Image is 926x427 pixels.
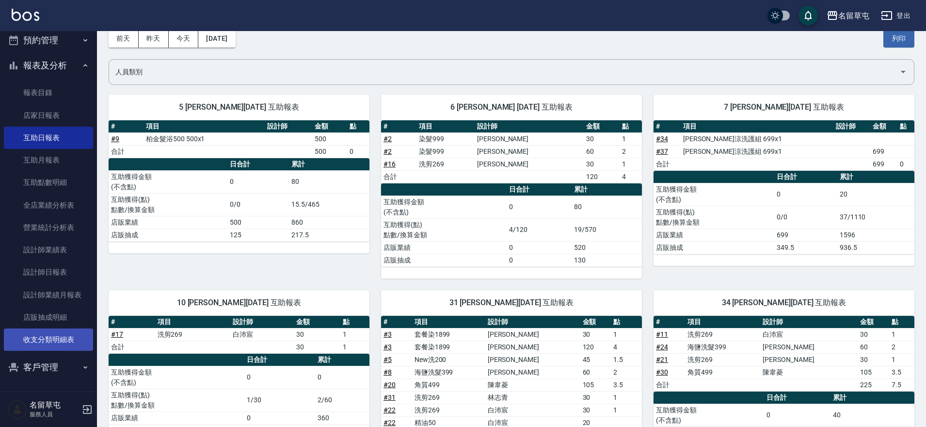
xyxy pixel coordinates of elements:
[485,316,580,328] th: 設計師
[485,391,580,404] td: 林志青
[113,64,895,81] input: 人員名稱
[227,158,289,171] th: 日合計
[858,353,889,366] td: 30
[312,132,347,145] td: 500
[774,241,837,254] td: 349.5
[665,298,903,308] span: 34 [PERSON_NAME][DATE] 互助報表
[656,148,668,155] a: #37
[109,170,227,193] td: 互助獲得金額 (不含點)
[4,53,93,78] button: 報表及分析
[654,316,914,392] table: a dense table
[685,316,760,328] th: 項目
[685,353,760,366] td: 洗剪269
[312,120,347,133] th: 金額
[654,404,764,427] td: 互助獲得金額 (不含點)
[654,120,681,133] th: #
[760,353,858,366] td: [PERSON_NAME]
[294,316,340,328] th: 金額
[315,389,369,411] td: 2/60
[572,218,642,241] td: 19/570
[4,306,93,328] a: 店販抽成明細
[30,410,79,419] p: 服務人員
[412,404,485,416] td: 洗剪269
[485,378,580,391] td: 陳韋菱
[109,158,369,242] table: a dense table
[109,389,244,411] td: 互助獲得(點) 點數/換算金額
[412,328,485,341] td: 套餐染1899
[383,406,396,414] a: #22
[656,330,668,338] a: #11
[139,30,169,48] button: 昨天
[485,341,580,353] td: [PERSON_NAME]
[681,145,833,158] td: [PERSON_NAME]涼洗護組 699x1
[475,132,584,145] td: [PERSON_NAME]
[383,356,392,363] a: #5
[383,381,396,389] a: #20
[289,229,369,241] td: 217.5
[837,206,914,229] td: 37/1110
[340,341,369,353] td: 1
[837,183,914,206] td: 20
[580,316,611,328] th: 金額
[580,404,611,416] td: 30
[858,378,889,391] td: 225
[897,158,914,170] td: 0
[244,389,315,411] td: 1/30
[475,145,584,158] td: [PERSON_NAME]
[584,170,619,183] td: 120
[572,241,642,254] td: 520
[685,341,760,353] td: 海鹽洗髮399
[774,171,837,183] th: 日合計
[4,127,93,149] a: 互助日報表
[681,120,833,133] th: 項目
[507,241,572,254] td: 0
[656,356,668,363] a: #21
[289,170,369,193] td: 80
[665,102,903,112] span: 7 [PERSON_NAME][DATE] 互助報表
[416,158,475,170] td: 洗剪269
[654,171,914,254] table: a dense table
[412,353,485,366] td: New洗200
[315,354,369,366] th: 累計
[837,229,914,241] td: 1596
[315,411,369,424] td: 360
[4,239,93,261] a: 設計師業績表
[412,316,485,328] th: 項目
[760,328,858,341] td: 白沛宸
[111,330,123,338] a: #17
[227,193,289,216] td: 0/0
[230,316,294,328] th: 設計師
[858,328,889,341] td: 30
[383,148,392,155] a: #2
[289,158,369,171] th: 累計
[109,316,369,354] table: a dense table
[393,102,630,112] span: 6 [PERSON_NAME] [DATE] 互助報表
[109,30,139,48] button: 前天
[412,341,485,353] td: 套餐染1899
[8,400,27,419] img: Person
[4,261,93,283] a: 設計師日報表
[383,160,396,168] a: #16
[340,316,369,328] th: 點
[584,120,619,133] th: 金額
[265,120,313,133] th: 設計師
[889,328,914,341] td: 1
[611,353,642,366] td: 1.5
[109,411,244,424] td: 店販業績
[654,229,774,241] td: 店販業績
[877,7,914,25] button: 登出
[870,158,897,170] td: 699
[620,145,642,158] td: 2
[340,328,369,341] td: 1
[144,120,265,133] th: 項目
[858,316,889,328] th: 金額
[580,328,611,341] td: 30
[764,404,830,427] td: 0
[611,341,642,353] td: 4
[244,354,315,366] th: 日合計
[584,158,619,170] td: 30
[109,341,155,353] td: 合計
[383,394,396,401] a: #31
[897,120,914,133] th: 點
[858,341,889,353] td: 60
